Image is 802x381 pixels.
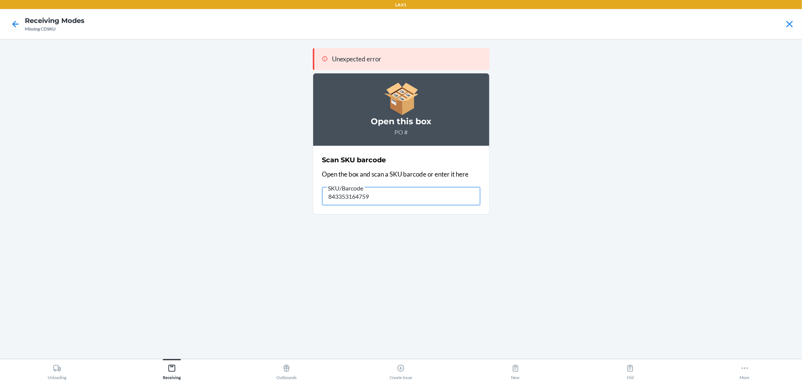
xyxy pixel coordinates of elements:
[511,361,520,380] div: New
[344,359,458,380] button: Create Issue
[115,359,229,380] button: Receiving
[322,155,386,165] h2: Scan SKU barcode
[332,55,382,63] span: Unexpected error
[396,2,407,8] p: LAX1
[327,184,365,192] span: SKU/Barcode
[322,187,480,205] input: SKU/Barcode
[626,361,634,380] div: Old
[390,361,412,380] div: Create Issue
[276,361,297,380] div: Outbounds
[25,26,85,32] div: Missing CDSKU
[458,359,573,380] button: New
[687,359,802,380] button: More
[322,116,480,128] h3: Open this box
[25,16,85,26] h4: Receiving Modes
[163,361,181,380] div: Receiving
[322,128,480,137] p: PO #
[229,359,344,380] button: Outbounds
[740,361,750,380] div: More
[48,361,67,380] div: Unloading
[573,359,688,380] button: Old
[322,169,480,179] p: Open the box and scan a SKU barcode or enter it here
